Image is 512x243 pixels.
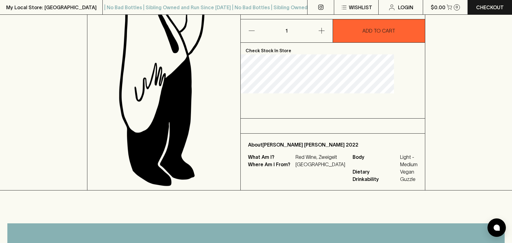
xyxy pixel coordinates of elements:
p: My Local Store: [GEOGRAPHIC_DATA] [6,4,97,11]
span: Drinkability [353,175,399,183]
span: Light - Medium [400,153,418,168]
p: What Am I? [248,153,294,161]
p: About [PERSON_NAME] [PERSON_NAME] 2022 [248,141,418,148]
button: ADD TO CART [333,19,425,42]
p: Check Stock In Store [241,43,425,54]
p: ADD TO CART [362,27,395,34]
span: Guzzle [400,175,418,183]
p: 0 [456,6,458,9]
p: Where Am I From? [248,161,294,168]
p: $0.00 [431,4,445,11]
p: Wishlist [349,4,372,11]
p: [GEOGRAPHIC_DATA] [296,161,345,168]
img: bubble-icon [494,225,500,231]
p: Red Wine, Zweigelt [296,153,345,161]
p: 1 [279,19,294,42]
span: Vegan [400,168,418,175]
span: Body [353,153,399,168]
span: Dietary [353,168,399,175]
p: Checkout [476,4,504,11]
p: Login [398,4,413,11]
